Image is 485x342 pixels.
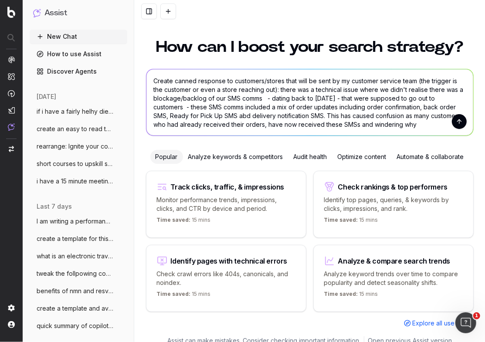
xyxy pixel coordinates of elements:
[30,157,127,171] button: short courses to upskill seo contnrt wri
[30,30,127,44] button: New Chat
[150,150,183,164] div: Popular
[7,7,15,18] img: Botify logo
[324,270,463,287] p: Analyze keyword trends over time to compare popularity and detect seasonality shifts.
[324,291,358,297] span: Time saved:
[392,150,469,164] div: Automate & collaborate
[30,105,127,119] button: if i have a fairly helhy diet is one act
[30,64,127,78] a: Discover Agents
[37,92,56,101] span: [DATE]
[30,139,127,153] button: rearrange: Ignite your cooking potential
[30,232,127,246] button: create a template for this header for ou
[30,174,127,188] button: i have a 15 minute meeting with a petula
[30,47,127,61] a: How to use Assist
[8,321,15,328] img: My account
[37,304,113,313] span: create a template and average character
[37,107,113,116] span: if i have a fairly helhy diet is one act
[455,312,476,333] iframe: Intercom live chat
[33,7,124,19] button: Assist
[8,305,15,312] img: Setting
[473,312,480,319] span: 1
[8,107,15,114] img: Studio
[37,177,113,186] span: i have a 15 minute meeting with a petula
[157,270,295,287] p: Check crawl errors like 404s, canonicals, and noindex.
[30,301,127,315] button: create a template and average character
[37,217,113,226] span: I am writing a performance review and po
[30,249,127,263] button: what is an electronic travel authority E
[33,9,41,17] img: Assist
[37,234,113,243] span: create a template for this header for ou
[37,287,113,295] span: benefits of nmn and resveratrol for 53 y
[413,319,474,328] span: Explore all use cases
[404,319,474,328] a: Explore all use cases
[183,150,288,164] div: Analyze keywords & competitors
[8,73,15,80] img: Intelligence
[9,146,14,152] img: Switch project
[338,257,451,264] div: Analyze & compare search trends
[30,284,127,298] button: benefits of nmn and resveratrol for 53 y
[8,123,15,131] img: Assist
[146,69,473,135] textarea: Create canned response to customers/stores that will be sent by my customer service team (the tri...
[30,214,127,228] button: I am writing a performance review and po
[30,122,127,136] button: create an easy to read table that outlin
[37,269,113,278] span: tweak the follpowing content to reflect
[146,39,474,55] h1: How can I boost your search strategy?
[157,291,211,301] p: 15 mins
[37,322,113,330] span: quick summary of copilot create an agent
[338,183,448,190] div: Check rankings & top performers
[30,319,127,333] button: quick summary of copilot create an agent
[157,291,191,297] span: Time saved:
[324,217,358,223] span: Time saved:
[157,217,211,227] p: 15 mins
[171,183,285,190] div: Track clicks, traffic, & impressions
[37,142,113,151] span: rearrange: Ignite your cooking potential
[288,150,332,164] div: Audit health
[332,150,392,164] div: Optimize content
[44,7,67,19] h1: Assist
[324,291,378,301] p: 15 mins
[37,202,72,211] span: last 7 days
[324,196,463,213] p: Identify top pages, queries, & keywords by clicks, impressions, and rank.
[171,257,288,264] div: Identify pages with technical errors
[30,267,127,281] button: tweak the follpowing content to reflect
[157,196,295,213] p: Monitor performance trends, impressions, clicks, and CTR by device and period.
[157,217,191,223] span: Time saved:
[37,159,113,168] span: short courses to upskill seo contnrt wri
[8,56,15,63] img: Analytics
[37,125,113,133] span: create an easy to read table that outlin
[8,90,15,97] img: Activation
[37,252,113,261] span: what is an electronic travel authority E
[324,217,378,227] p: 15 mins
